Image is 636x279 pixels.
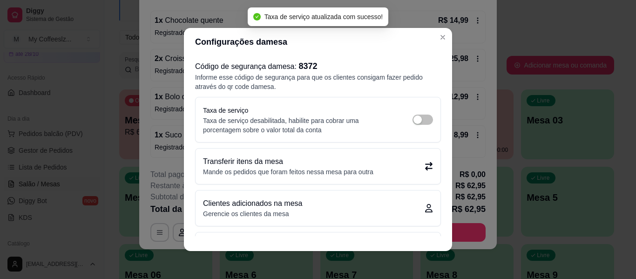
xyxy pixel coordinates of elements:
p: Clientes adicionados na mesa [203,198,302,209]
span: 8372 [298,61,317,71]
p: Taxa de serviço desabilitada, habilite para cobrar uma porcentagem sobre o valor total da conta [203,116,394,135]
p: Transferir itens da mesa [203,156,373,167]
label: Taxa de serviço [203,107,248,114]
span: Taxa de serviço atualizada com sucesso! [264,13,383,20]
p: Informe esse código de segurança para que os clientes consigam fazer pedido através do qr code da... [195,73,441,91]
p: Mande os pedidos que foram feitos nessa mesa para outra [203,167,373,177]
header: Configurações da mesa [184,28,452,56]
span: check-circle [253,13,261,20]
p: Gerencie os clientes da mesa [203,209,302,218]
h2: Código de segurança da mesa : [195,60,441,73]
button: Close [435,30,450,45]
